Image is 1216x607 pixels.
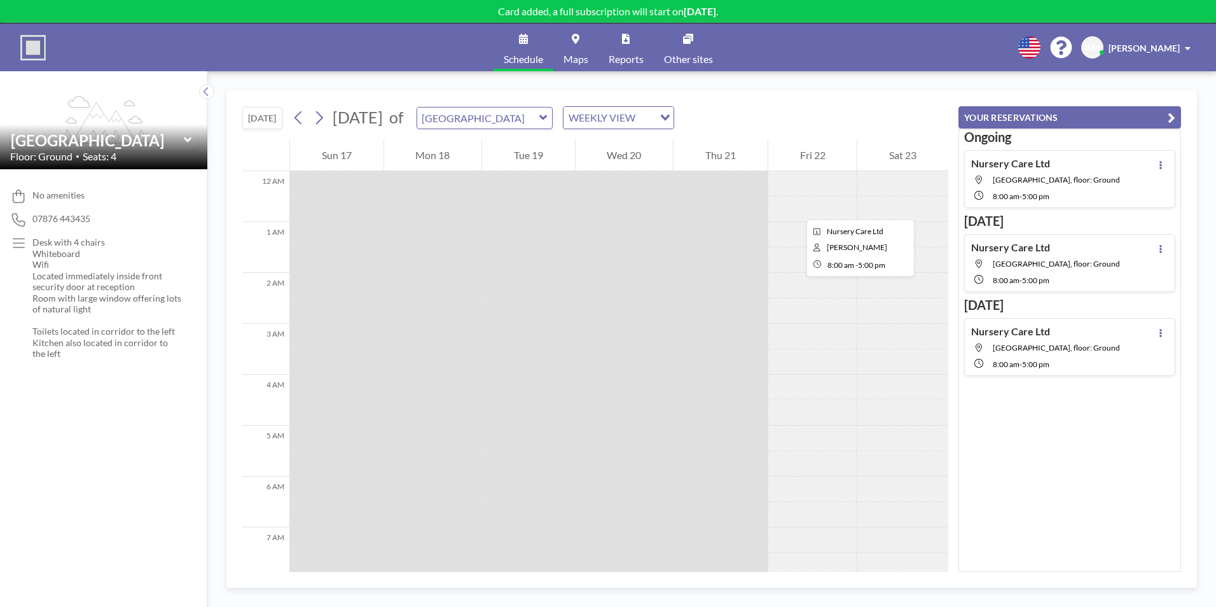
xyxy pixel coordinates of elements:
[664,54,713,64] span: Other sites
[993,276,1019,285] span: 8:00 AM
[971,157,1050,170] h4: Nursery Care Ltd
[1022,276,1049,285] span: 5:00 PM
[32,248,182,260] p: Whiteboard
[417,108,539,129] input: Westhill BC Meeting Room
[993,192,1019,201] span: 8:00 AM
[32,237,182,248] p: Desk with 4 chairs
[242,477,289,527] div: 6 AM
[32,190,85,201] span: No amenities
[1019,359,1022,369] span: -
[609,54,644,64] span: Reports
[576,139,674,171] div: Wed 20
[494,24,553,71] a: Schedule
[76,152,79,160] span: •
[964,129,1175,145] h3: Ongoing
[242,426,289,477] div: 5 AM
[566,109,638,126] span: WEEKLY VIEW
[389,108,403,127] span: of
[1085,42,1100,53] span: KM
[242,324,289,375] div: 3 AM
[20,35,46,60] img: organization-logo
[32,270,182,293] p: Located immediately inside front security door at reception
[857,139,948,171] div: Sat 23
[242,107,282,129] button: [DATE]
[674,139,768,171] div: Thu 21
[654,24,723,71] a: Other sites
[32,293,182,315] p: Room with large window offering lots of natural light
[553,24,598,71] a: Maps
[827,242,887,252] span: Kerry Murray
[242,273,289,324] div: 2 AM
[993,359,1019,369] span: 8:00 AM
[639,109,653,126] input: Search for option
[598,24,654,71] a: Reports
[1022,359,1049,369] span: 5:00 PM
[32,213,90,225] span: 07876 443435
[958,106,1181,129] button: YOUR RESERVATIONS
[993,259,1120,269] span: Westhill BC Meeting Room, floor: Ground
[242,222,289,273] div: 1 AM
[971,325,1050,338] h4: Nursery Care Ltd
[290,139,383,171] div: Sun 17
[10,150,73,163] span: Floor: Ground
[32,326,182,337] p: Toilets located in corridor to the left
[993,343,1120,352] span: Westhill BC Meeting Room, floor: Ground
[1019,276,1022,285] span: -
[855,260,858,270] span: -
[482,139,575,171] div: Tue 19
[563,54,588,64] span: Maps
[684,5,716,17] b: [DATE]
[964,213,1175,229] h3: [DATE]
[11,131,184,150] input: Westhill BC Meeting Room
[827,227,883,236] span: Nursery Care Ltd
[333,108,383,127] span: [DATE]
[242,375,289,426] div: 4 AM
[384,139,482,171] div: Mon 18
[32,337,182,359] p: Kitchen also located in corridor to the left
[858,260,885,270] span: 5:00 PM
[242,171,289,222] div: 12 AM
[993,175,1120,185] span: Westhill BC Meeting Room, floor: Ground
[768,139,857,171] div: Fri 22
[32,259,182,270] p: Wifi
[242,527,289,578] div: 7 AM
[563,107,674,129] div: Search for option
[971,241,1050,254] h4: Nursery Care Ltd
[964,297,1175,313] h3: [DATE]
[504,54,543,64] span: Schedule
[83,150,116,163] span: Seats: 4
[827,260,854,270] span: 8:00 AM
[1109,43,1180,53] span: [PERSON_NAME]
[1022,192,1049,201] span: 5:00 PM
[1019,192,1022,201] span: -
